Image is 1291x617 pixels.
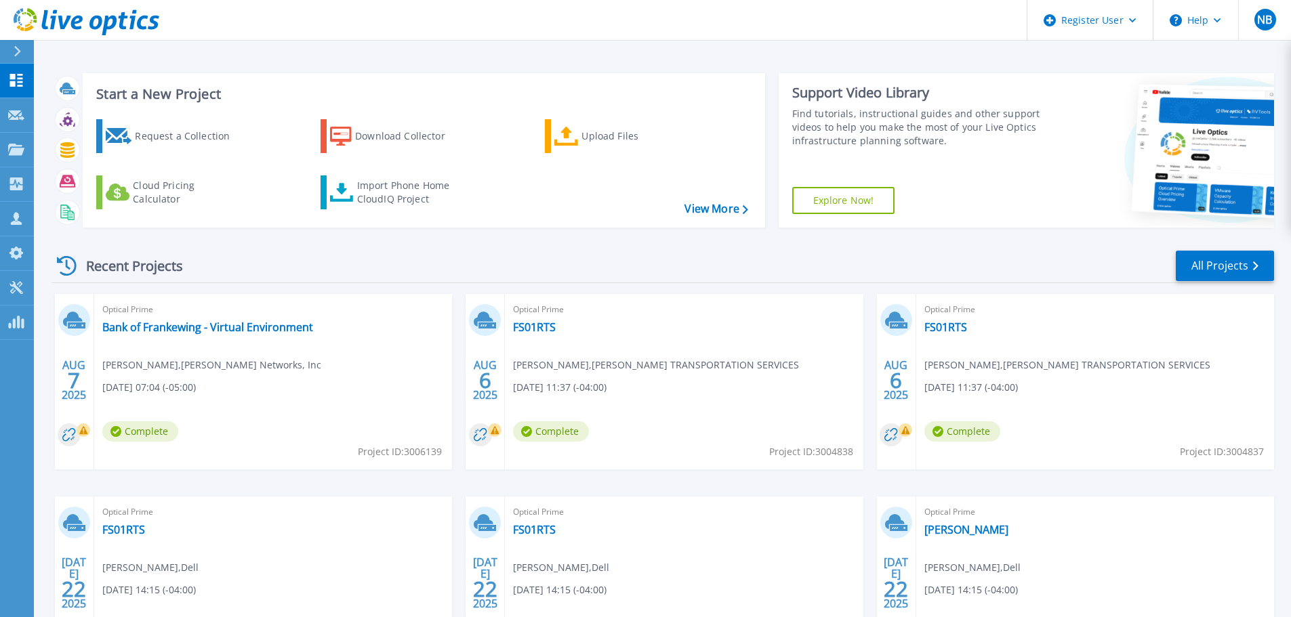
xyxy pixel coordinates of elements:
a: Cloud Pricing Calculator [96,175,247,209]
a: FS01RTS [102,523,145,536]
div: Upload Files [581,123,690,150]
span: [DATE] 11:37 (-04:00) [924,380,1018,395]
span: 6 [890,375,902,386]
span: Project ID: 3006139 [358,444,442,459]
div: [DATE] 2025 [883,558,909,608]
span: [PERSON_NAME] , [PERSON_NAME] Networks, Inc [102,358,321,373]
a: [PERSON_NAME] [924,523,1008,536]
a: Request a Collection [96,119,247,153]
span: [PERSON_NAME] , Dell [513,560,609,575]
span: NB [1257,14,1272,25]
span: Optical Prime [513,302,855,317]
span: Optical Prime [924,302,1266,317]
div: Support Video Library [792,84,1045,102]
span: Complete [924,421,1000,442]
div: [DATE] 2025 [472,558,498,608]
div: AUG 2025 [472,356,498,405]
span: [DATE] 14:15 (-04:00) [924,582,1018,597]
div: AUG 2025 [61,356,87,405]
div: Cloud Pricing Calculator [133,179,241,206]
a: Download Collector [321,119,472,153]
div: Import Phone Home CloudIQ Project [357,179,463,206]
span: [DATE] 11:37 (-04:00) [513,380,607,395]
div: Download Collector [355,123,464,150]
span: Complete [513,421,589,442]
a: FS01RTS [924,320,967,334]
div: Find tutorials, instructional guides and other support videos to help you make the most of your L... [792,107,1045,148]
a: FS01RTS [513,320,556,334]
span: [PERSON_NAME] , [PERSON_NAME] TRANSPORTATION SERVICES [924,358,1210,373]
a: Explore Now! [792,187,895,214]
span: Optical Prime [102,302,444,317]
span: [PERSON_NAME] , [PERSON_NAME] TRANSPORTATION SERVICES [513,358,799,373]
span: Optical Prime [924,505,1266,519]
span: [PERSON_NAME] , Dell [102,560,199,575]
span: 6 [479,375,491,386]
span: [DATE] 07:04 (-05:00) [102,380,196,395]
a: All Projects [1176,251,1274,281]
a: View More [684,203,747,215]
span: 22 [473,583,497,595]
span: 22 [884,583,908,595]
h3: Start a New Project [96,87,747,102]
span: 22 [62,583,86,595]
span: Project ID: 3004838 [769,444,853,459]
span: [DATE] 14:15 (-04:00) [513,582,607,597]
span: Complete [102,421,178,442]
span: Project ID: 3004837 [1180,444,1264,459]
div: Recent Projects [52,249,201,282]
div: AUG 2025 [883,356,909,405]
span: Optical Prime [513,505,855,519]
div: [DATE] 2025 [61,558,87,608]
span: [DATE] 14:15 (-04:00) [102,582,196,597]
span: Optical Prime [102,505,444,519]
a: Upload Files [545,119,696,153]
a: Bank of Frankewing - Virtual Environment [102,320,313,334]
span: [PERSON_NAME] , Dell [924,560,1021,575]
div: Request a Collection [135,123,243,150]
a: FS01RTS [513,523,556,536]
span: 7 [68,375,80,386]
